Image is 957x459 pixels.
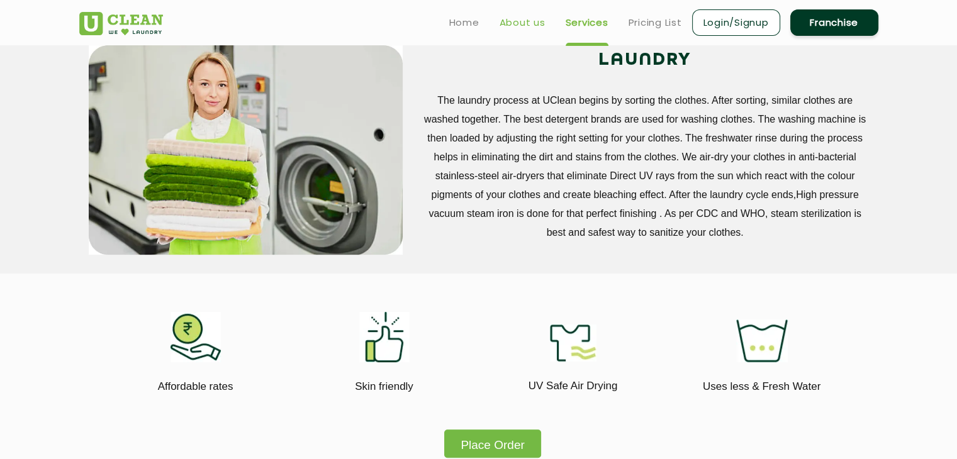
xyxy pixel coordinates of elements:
a: Pricing List [629,15,682,30]
p: UV Safe Air Drying [488,377,658,394]
img: affordable_rates_11zon.webp [171,312,221,362]
a: Login/Signup [692,9,780,36]
button: Place Order [444,429,540,458]
img: service_main_image_11zon.webp [89,45,403,255]
a: Services [566,15,608,30]
a: About us [500,15,546,30]
a: Franchise [790,9,878,36]
h2: LAUNDRY [422,45,869,75]
p: The laundry process at UClean begins by sorting the clothes. After sorting, similar clothes are w... [422,91,869,242]
p: Uses less & Fresh Water [677,378,847,395]
img: skin_friendly_11zon.webp [359,312,410,362]
img: UClean Laundry and Dry Cleaning [79,12,163,35]
a: Home [449,15,479,30]
p: Skin friendly [299,378,469,395]
img: uses_less_fresh_water_11zon.webp [736,319,788,362]
p: Affordable rates [111,378,281,395]
img: uv_safe_air_drying_11zon.webp [550,324,596,362]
